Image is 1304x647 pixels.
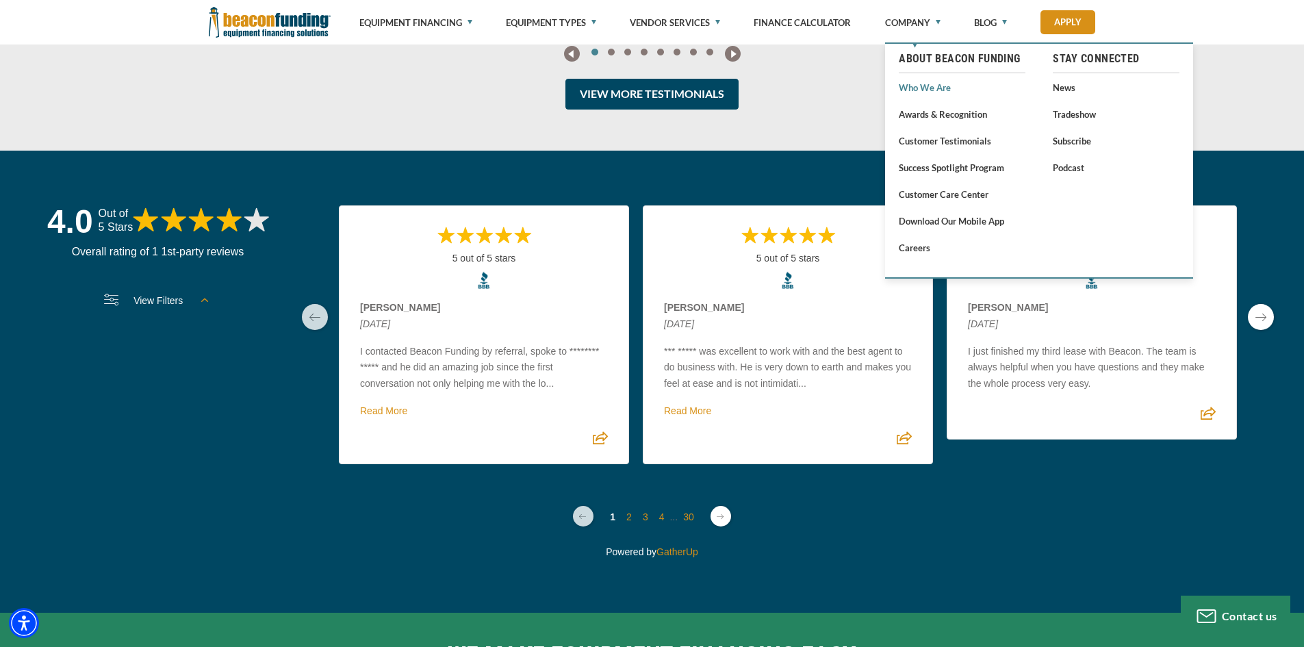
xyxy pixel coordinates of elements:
a: Go To Slide 0 [587,47,603,58]
a: previous [564,41,580,65]
a: next [725,41,741,65]
a: Change page to 2 [626,511,632,522]
img: bbb [1085,271,1099,289]
a: View Filters [34,285,281,316]
a: News [1053,79,1179,96]
a: View More Testimonials [565,79,739,110]
p: *** ***** was excellent to work with and the best agent to do business with. He is very down to e... [664,344,912,392]
a: previous page [302,304,328,330]
a: Go To Slide 4 [652,47,669,58]
a: Go To Slide 2 [619,47,636,58]
div: 4.0 [47,205,99,238]
span: [DATE] [968,316,1216,333]
a: Previous page [573,506,593,527]
a: Go To Slide 3 [636,47,652,58]
a: Go To Slide 5 [669,47,685,58]
span: [PERSON_NAME] [968,300,1216,316]
a: Change page to 4 [659,511,665,522]
a: Next page [711,506,731,527]
img: bbb [477,271,491,289]
a: Change page to 30 [683,511,694,522]
span: 5 Stars [99,222,133,233]
a: Go To Slide 1 [603,47,619,58]
a: Apply [1040,10,1095,34]
div: 5 out of 5 stars [664,251,912,267]
a: Customer Care Center [899,186,1025,203]
img: bbb [781,271,795,289]
a: Go To Slide 6 [685,47,702,58]
a: Awards & Recognition [899,105,1025,123]
span: [DATE] [360,316,608,333]
span: [PERSON_NAME] [664,300,912,316]
button: Contact us [1181,596,1290,637]
img: Left Navigator [564,46,580,62]
p: Powered by [34,547,1270,557]
span: [PERSON_NAME] [360,300,608,316]
a: Customer Testimonials [899,132,1025,149]
span: ... [669,511,678,522]
a: Who We Are [899,79,1025,96]
a: Podcast [1053,159,1179,176]
a: Change page to 3 [643,511,648,522]
a: Share review [1201,412,1216,423]
a: Read More [360,405,407,416]
div: Accessibility Menu [9,608,39,638]
p: I just finished my third lease with Beacon. The team is always helpful when you have questions an... [968,344,1216,392]
a: Download our Mobile App [899,212,1025,229]
a: Subscribe [1053,132,1179,149]
a: next page [1248,304,1274,330]
a: Success Spotlight Program [899,159,1025,176]
a: Read More [664,405,711,416]
a: Change page to 1 [610,511,615,522]
a: Go To Slide 7 [702,47,718,58]
a: Share review [897,437,912,448]
a: Share review [593,437,608,448]
span: Out of [99,208,133,219]
span: Contact us [1222,609,1277,622]
div: 5 out of 5 stars [360,251,608,267]
p: I contacted Beacon Funding by referral, spoke to ******** ***** and he did an amazing job since t... [360,344,608,392]
a: Stay Connected [1053,51,1179,67]
div: Overall rating of 1 1st-party reviews [34,244,281,260]
a: GatherUp [656,546,698,557]
span: [DATE] [664,316,912,333]
a: Tradeshow [1053,105,1179,123]
a: Careers [899,239,1025,256]
img: Right Navigator [725,46,741,62]
a: About Beacon Funding [899,51,1025,67]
